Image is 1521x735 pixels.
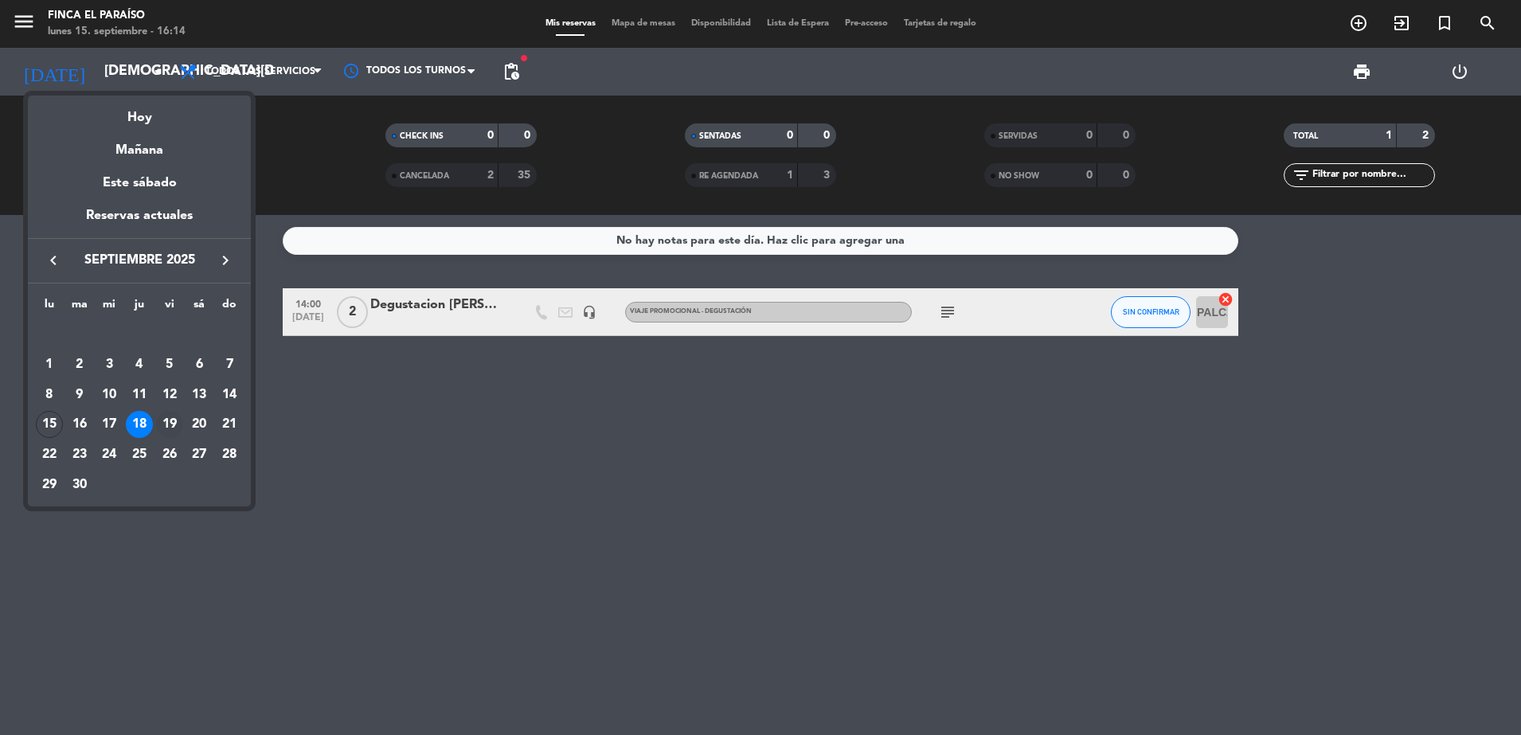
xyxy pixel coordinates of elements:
div: 3 [96,351,123,378]
td: 14 de septiembre de 2025 [214,380,244,410]
td: 21 de septiembre de 2025 [214,409,244,440]
td: 7 de septiembre de 2025 [214,350,244,380]
div: Este sábado [28,161,251,205]
td: 27 de septiembre de 2025 [185,440,215,470]
td: SEP. [34,319,244,350]
td: 13 de septiembre de 2025 [185,380,215,410]
div: 26 [156,441,183,468]
th: martes [65,295,95,320]
div: 27 [186,441,213,468]
div: 30 [66,471,93,498]
div: 16 [66,411,93,438]
div: 19 [156,411,183,438]
div: 15 [36,411,63,438]
div: 10 [96,381,123,409]
button: keyboard_arrow_right [211,250,240,271]
td: 6 de septiembre de 2025 [185,350,215,380]
td: 1 de septiembre de 2025 [34,350,65,380]
td: 19 de septiembre de 2025 [154,409,185,440]
td: 26 de septiembre de 2025 [154,440,185,470]
td: 11 de septiembre de 2025 [124,380,154,410]
div: 28 [216,441,243,468]
td: 17 de septiembre de 2025 [94,409,124,440]
div: 21 [216,411,243,438]
td: 16 de septiembre de 2025 [65,409,95,440]
div: 8 [36,381,63,409]
div: 14 [216,381,243,409]
td: 28 de septiembre de 2025 [214,440,244,470]
td: 2 de septiembre de 2025 [65,350,95,380]
div: 1 [36,351,63,378]
div: 5 [156,351,183,378]
td: 3 de septiembre de 2025 [94,350,124,380]
div: Mañana [28,128,251,161]
div: 24 [96,441,123,468]
div: Reservas actuales [28,205,251,238]
td: 9 de septiembre de 2025 [65,380,95,410]
td: 12 de septiembre de 2025 [154,380,185,410]
div: 23 [66,441,93,468]
th: jueves [124,295,154,320]
i: keyboard_arrow_left [44,251,63,270]
th: viernes [154,295,185,320]
th: sábado [185,295,215,320]
td: 25 de septiembre de 2025 [124,440,154,470]
div: 25 [126,441,153,468]
td: 30 de septiembre de 2025 [65,470,95,500]
th: miércoles [94,295,124,320]
span: septiembre 2025 [68,250,211,271]
td: 4 de septiembre de 2025 [124,350,154,380]
div: 6 [186,351,213,378]
td: 20 de septiembre de 2025 [185,409,215,440]
div: 17 [96,411,123,438]
td: 23 de septiembre de 2025 [65,440,95,470]
td: 29 de septiembre de 2025 [34,470,65,500]
td: 15 de septiembre de 2025 [34,409,65,440]
th: domingo [214,295,244,320]
div: 2 [66,351,93,378]
div: 13 [186,381,213,409]
div: 12 [156,381,183,409]
td: 22 de septiembre de 2025 [34,440,65,470]
td: 10 de septiembre de 2025 [94,380,124,410]
div: 29 [36,471,63,498]
div: Hoy [28,96,251,128]
td: 24 de septiembre de 2025 [94,440,124,470]
th: lunes [34,295,65,320]
div: 20 [186,411,213,438]
div: 7 [216,351,243,378]
div: 4 [126,351,153,378]
td: 5 de septiembre de 2025 [154,350,185,380]
td: 18 de septiembre de 2025 [124,409,154,440]
td: 8 de septiembre de 2025 [34,380,65,410]
div: 18 [126,411,153,438]
div: 22 [36,441,63,468]
div: 11 [126,381,153,409]
button: keyboard_arrow_left [39,250,68,271]
i: keyboard_arrow_right [216,251,235,270]
div: 9 [66,381,93,409]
